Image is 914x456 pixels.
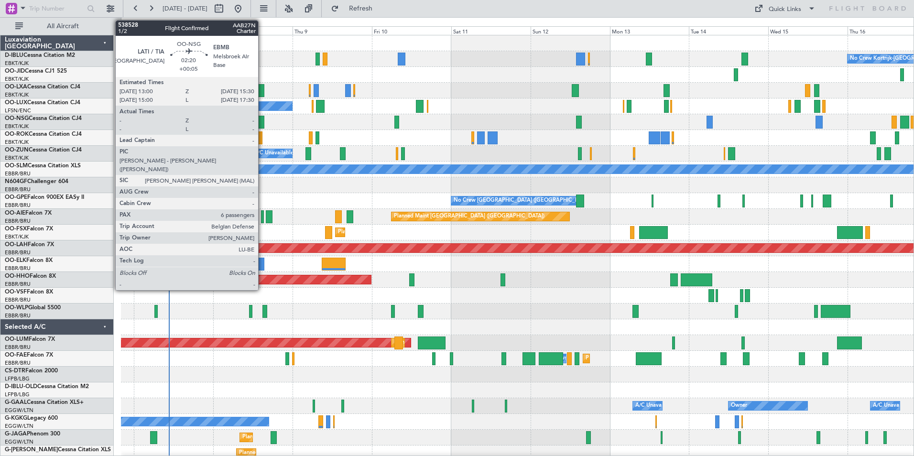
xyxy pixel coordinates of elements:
[213,26,293,35] div: Wed 8
[5,53,75,58] a: D-IBLUCessna Citation M2
[5,265,31,272] a: EBBR/BRU
[123,19,139,27] div: [DATE]
[750,1,820,16] button: Quick Links
[394,209,544,224] div: Planned Maint [GEOGRAPHIC_DATA] ([GEOGRAPHIC_DATA])
[5,68,67,74] a: OO-JIDCessna CJ1 525
[5,76,29,83] a: EBKT/KJK
[873,399,913,413] div: A/C Unavailable
[5,384,37,390] span: D-IBLU-OLD
[5,131,29,137] span: OO-ROK
[163,4,207,13] span: [DATE] - [DATE]
[5,312,31,319] a: EBBR/BRU
[5,352,27,358] span: OO-FAE
[338,225,449,239] div: Planned Maint Kortrijk-[GEOGRAPHIC_DATA]
[25,23,101,30] span: All Aircraft
[11,19,104,34] button: All Aircraft
[5,258,26,263] span: OO-ELK
[5,415,58,421] a: G-KGKGLegacy 600
[5,242,28,248] span: OO-LAH
[769,5,801,14] div: Quick Links
[5,415,27,421] span: G-KGKG
[5,100,80,106] a: OO-LUXCessna Citation CJ4
[5,91,29,98] a: EBKT/KJK
[5,296,31,304] a: EBBR/BRU
[586,351,669,366] div: Planned Maint Melsbroek Air Base
[5,226,27,232] span: OO-FSX
[5,344,31,351] a: EBBR/BRU
[5,217,31,225] a: EBBR/BRU
[5,123,29,130] a: EBKT/KJK
[5,391,30,398] a: LFPB/LBG
[5,337,29,342] span: OO-LUM
[451,26,531,35] div: Sat 11
[5,53,23,58] span: D-IBLU
[5,423,33,430] a: EGGW/LTN
[5,68,25,74] span: OO-JID
[5,447,58,453] span: G-[PERSON_NAME]
[5,273,56,279] a: OO-HHOFalcon 8X
[5,147,82,153] a: OO-ZUNCessna Citation CJ4
[5,384,89,390] a: D-IBLU-OLDCessna Citation M2
[5,242,54,248] a: OO-LAHFalcon 7X
[5,84,27,90] span: OO-LXA
[5,305,28,311] span: OO-WLP
[5,202,31,209] a: EBBR/BRU
[5,289,27,295] span: OO-VSF
[5,210,25,216] span: OO-AIE
[326,1,384,16] button: Refresh
[5,438,33,445] a: EGGW/LTN
[293,26,372,35] div: Thu 9
[5,195,84,200] a: OO-GPEFalcon 900EX EASy II
[5,273,30,279] span: OO-HHO
[635,399,675,413] div: A/C Unavailable
[341,5,381,12] span: Refresh
[610,26,689,35] div: Mon 13
[5,447,111,453] a: G-[PERSON_NAME]Cessna Citation XLS
[5,368,58,374] a: CS-DTRFalcon 2000
[5,431,60,437] a: G-JAGAPhenom 300
[5,179,27,185] span: N604GF
[5,258,53,263] a: OO-ELKFalcon 8X
[5,154,29,162] a: EBKT/KJK
[137,99,251,113] div: No Crew [PERSON_NAME] ([PERSON_NAME])
[5,116,29,121] span: OO-NSG
[29,1,84,16] input: Trip Number
[5,289,53,295] a: OO-VSFFalcon 8X
[5,249,31,256] a: EBBR/BRU
[5,84,80,90] a: OO-LXACessna Citation CJ4
[5,107,31,114] a: LFSN/ENC
[5,305,61,311] a: OO-WLPGlobal 5500
[5,400,84,405] a: G-GAALCessna Citation XLS+
[5,226,53,232] a: OO-FSXFalcon 7X
[372,26,451,35] div: Fri 10
[5,186,31,193] a: EBBR/BRU
[5,163,81,169] a: OO-SLMCessna Citation XLS
[5,100,27,106] span: OO-LUX
[454,194,614,208] div: No Crew [GEOGRAPHIC_DATA] ([GEOGRAPHIC_DATA] National)
[5,116,82,121] a: OO-NSGCessna Citation CJ4
[5,131,82,137] a: OO-ROKCessna Citation CJ4
[5,60,29,67] a: EBKT/KJK
[134,26,213,35] div: Tue 7
[5,195,27,200] span: OO-GPE
[5,210,52,216] a: OO-AIEFalcon 7X
[242,430,393,445] div: Planned Maint [GEOGRAPHIC_DATA] ([GEOGRAPHIC_DATA])
[768,26,848,35] div: Wed 15
[5,233,29,240] a: EBKT/KJK
[5,281,31,288] a: EBBR/BRU
[254,146,406,161] div: A/C Unavailable [GEOGRAPHIC_DATA]-[GEOGRAPHIC_DATA]
[5,431,27,437] span: G-JAGA
[5,407,33,414] a: EGGW/LTN
[5,139,29,146] a: EBKT/KJK
[531,26,610,35] div: Sun 12
[5,163,28,169] span: OO-SLM
[5,337,55,342] a: OO-LUMFalcon 7X
[5,352,53,358] a: OO-FAEFalcon 7X
[5,170,31,177] a: EBBR/BRU
[5,179,68,185] a: N604GFChallenger 604
[689,26,768,35] div: Tue 14
[5,147,29,153] span: OO-ZUN
[5,368,25,374] span: CS-DTR
[5,375,30,382] a: LFPB/LBG
[731,399,747,413] div: Owner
